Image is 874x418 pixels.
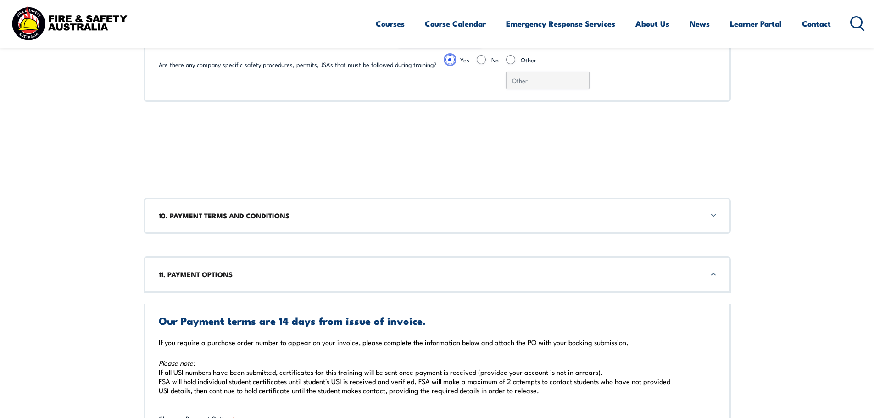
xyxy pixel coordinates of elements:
[376,11,405,36] a: Courses
[159,338,716,347] p: If you require a purchase order number to appear on your invoice, please complete the information...
[730,11,782,36] a: Learner Portal
[491,55,499,89] label: No
[425,11,486,36] a: Course Calendar
[159,269,716,279] h3: 11. PAYMENT OPTIONS
[159,312,426,329] strong: Our Payment terms are 14 days from issue of invoice.
[159,55,445,64] legend: Are there any company specific safety procedures, permits, JSA's that must be followed during tra...
[506,11,615,36] a: Emergency Response Services
[159,358,716,395] p: If all USI numbers have been submitted, certificates for this training will be sent once payment ...
[521,55,590,64] label: Other
[159,358,195,368] em: Please note:
[460,55,469,89] label: Yes
[506,72,590,89] input: Other Choice, please specify
[802,11,831,36] a: Contact
[144,198,731,234] div: 10. PAYMENT TERMS AND CONDITIONS
[690,11,710,36] a: News
[159,211,716,221] h3: 10. PAYMENT TERMS AND CONDITIONS
[635,11,669,36] a: About Us
[144,256,731,292] div: 11. PAYMENT OPTIONS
